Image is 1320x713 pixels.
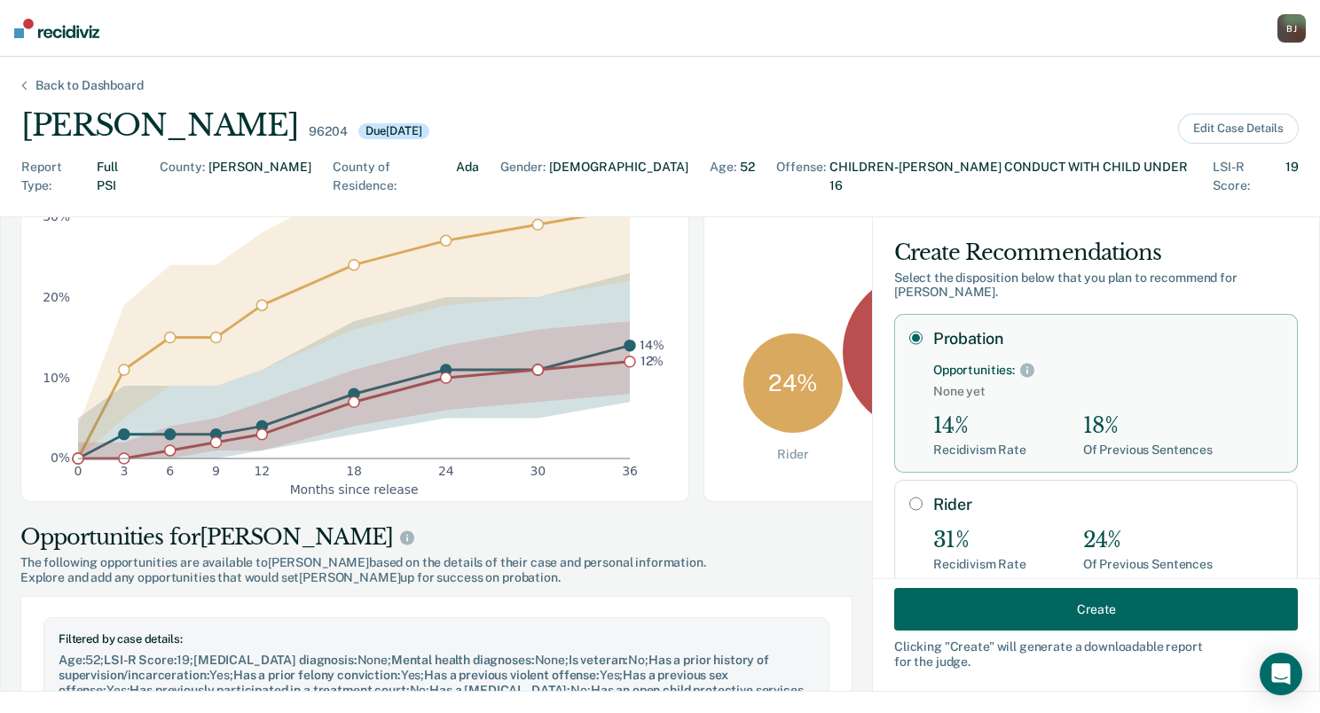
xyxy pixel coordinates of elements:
span: None yet [933,384,1283,399]
div: Rider [777,447,808,462]
g: y-axis tick label [43,129,70,466]
div: 18% [1083,413,1213,439]
div: Report Type : [21,158,93,195]
g: x-axis tick label [75,464,638,478]
div: Clicking " Create " will generate a downloadable report for the judge. [894,639,1298,670]
div: Opportunities for [PERSON_NAME] [20,523,852,552]
g: area [78,128,630,458]
span: Has a prior history of supervision/incarceration : [59,653,769,682]
text: 30 [530,464,546,478]
div: 14% [933,413,1026,439]
text: 12% [640,355,664,369]
span: Has a previous sex offense : [59,668,728,697]
label: Rider [933,495,1283,514]
div: Recidivism Rate [933,443,1026,458]
span: LSI-R Score : [104,653,177,667]
div: CHILDREN-[PERSON_NAME] CONDUCT WITH CHILD UNDER 16 [829,158,1191,195]
div: 24 % [743,333,843,433]
button: Edit Case Details [1178,114,1299,144]
text: 30% [43,209,70,223]
span: Has a previous violent offense : [424,668,600,682]
text: 0% [51,451,70,466]
div: Gender : [500,158,546,195]
div: 58 % [843,271,1005,434]
div: 52 ; 19 ; None ; None ; No ; Yes ; Yes ; Yes ; Yes ; No ; No ; No ; [PERSON_NAME] [59,653,814,712]
div: Select the disposition below that you plan to recommend for [PERSON_NAME] . [894,270,1298,301]
div: 24% [1083,528,1213,553]
div: LSI-R Score : [1213,158,1282,195]
label: Probation [933,329,1283,349]
div: Opportunities: [933,363,1015,378]
div: County of Residence : [333,158,452,195]
img: Recidiviz [14,19,99,38]
text: 14% [640,339,664,353]
div: Open Intercom Messenger [1260,653,1302,695]
span: Explore and add any opportunities that would set [PERSON_NAME] up for success on probation. [20,570,852,585]
div: Age : [710,158,736,195]
text: 3 [120,464,128,478]
div: Recidivism Rate [933,557,1026,572]
div: Create Recommendations [894,239,1298,267]
text: 18 [346,464,362,478]
text: 24 [438,464,454,478]
div: [PERSON_NAME] [208,158,311,195]
span: Has a [MEDICAL_DATA] : [429,683,570,697]
div: [DEMOGRAPHIC_DATA] [549,158,688,195]
g: x-axis label [290,482,419,497]
div: Full PSI [97,158,139,195]
text: 0 [75,464,82,478]
div: Of Previous Sentences [1083,557,1213,572]
div: Back to Dashboard [14,78,165,93]
div: 96204 [309,124,347,139]
text: 12 [255,464,271,478]
div: 19 [1285,158,1299,195]
div: Offense : [776,158,826,195]
div: County : [160,158,205,195]
text: 20% [43,290,70,304]
div: Due [DATE] [358,123,429,139]
span: Has an open child protective services case : [59,683,804,712]
text: 10% [43,371,70,385]
span: Mental health diagnoses : [391,653,535,667]
div: B J [1277,14,1306,43]
text: 6 [166,464,174,478]
span: [MEDICAL_DATA] diagnosis : [193,653,357,667]
div: 31% [933,528,1026,553]
text: 9 [212,464,220,478]
div: 52 [740,158,755,195]
div: Filtered by case details: [59,632,814,646]
span: Has previously participated in a treatment court : [130,683,409,697]
div: Of Previous Sentences [1083,443,1213,458]
button: BJ [1277,14,1306,43]
span: Has a prior felony conviction : [233,668,401,682]
div: Ada [456,158,479,195]
span: The following opportunities are available to [PERSON_NAME] based on the details of their case and... [20,555,852,570]
span: Is veteran : [569,653,628,667]
g: text [640,201,664,369]
text: 36 [622,464,638,478]
div: [PERSON_NAME] [21,107,298,144]
button: Create [894,588,1298,631]
text: Months since release [290,482,419,497]
span: Age : [59,653,85,667]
